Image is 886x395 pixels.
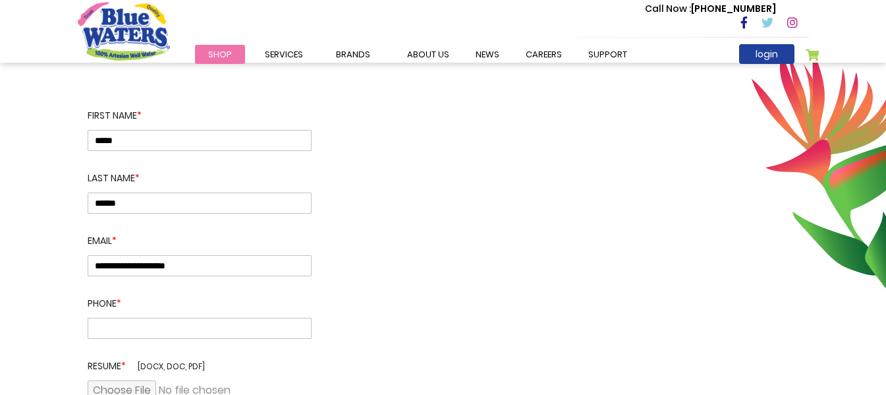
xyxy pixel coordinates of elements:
[208,48,232,61] span: Shop
[88,339,312,380] label: Resume
[88,214,312,255] label: Email
[751,49,886,288] img: career-intro-leaves.png
[645,2,691,15] span: Call Now :
[78,2,170,60] a: store logo
[394,45,462,64] a: about us
[575,45,640,64] a: support
[336,48,370,61] span: Brands
[138,361,205,372] span: [docx, doc, pdf]
[512,45,575,64] a: careers
[88,151,312,193] label: Last Name
[462,45,512,64] a: News
[88,109,312,130] label: First name
[88,276,312,318] label: Phone
[739,44,794,64] a: login
[265,48,303,61] span: Services
[645,2,776,16] p: [PHONE_NUMBER]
